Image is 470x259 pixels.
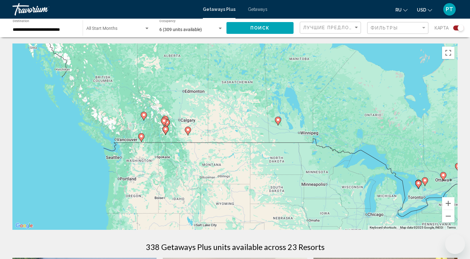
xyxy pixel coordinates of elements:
span: карта [435,24,449,32]
span: Лучшие предложения [303,25,369,30]
button: Keyboard shortcuts [370,225,396,230]
span: 6 (309 units available) [159,27,202,32]
button: Toggle fullscreen view [442,47,454,59]
span: Map data ©2025 Google, INEGI [400,226,443,229]
a: Getaways Plus [203,7,235,12]
a: Terms (opens in new tab) [447,226,456,229]
img: Google [14,222,34,230]
span: PT [446,6,453,12]
button: Zoom in [442,197,454,210]
button: Zoom out [442,210,454,222]
a: Travorium [12,3,197,16]
a: Getaways [248,7,267,12]
a: Open this area in Google Maps (opens a new window) [14,222,34,230]
iframe: Button to launch messaging window [445,234,465,254]
h1: 338 Getaways Plus units available across 23 Resorts [146,242,325,252]
button: Filter [367,22,428,34]
mat-select: Sort by [303,25,359,30]
span: USD [417,7,426,12]
button: User Menu [441,3,458,16]
button: Change currency [417,5,432,14]
span: Фильтры [371,25,398,30]
span: Поиск [250,26,270,31]
button: Поиск [226,22,294,34]
button: Change language [395,5,408,14]
span: ru [395,7,402,12]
